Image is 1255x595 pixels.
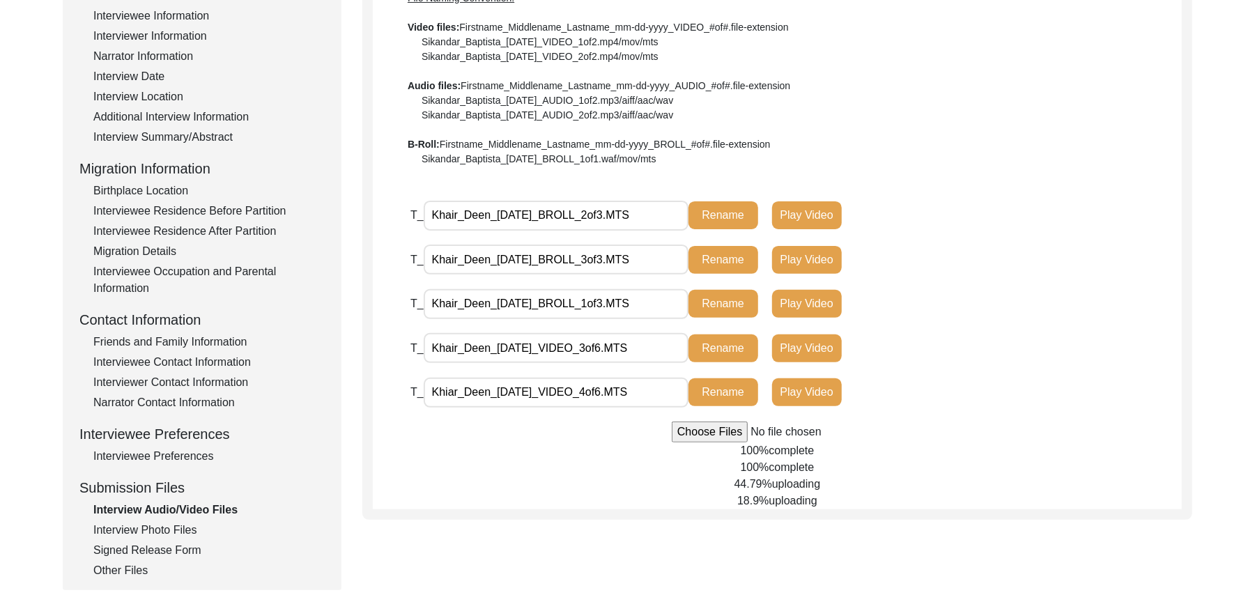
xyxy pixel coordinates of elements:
div: Birthplace Location [93,183,325,199]
div: Interviewee Preferences [79,424,325,445]
span: complete [769,461,815,473]
div: Interviewee Contact Information [93,354,325,371]
div: Interviewee Information [93,8,325,24]
button: Play Video [772,246,842,274]
span: 44.79% [734,478,772,490]
div: Interviewee Residence After Partition [93,223,325,240]
div: Narrator Information [93,48,325,65]
div: Interview Location [93,88,325,105]
div: Narrator Contact Information [93,394,325,411]
button: Rename [688,201,758,229]
span: T_ [410,342,424,354]
div: Interviewer Contact Information [93,374,325,391]
div: Interviewee Occupation and Parental Information [93,263,325,297]
div: Contact Information [79,309,325,330]
span: 100% [741,461,769,473]
div: Other Files [93,562,325,579]
div: Signed Release Form [93,542,325,559]
div: Submission Files [79,477,325,498]
button: Play Video [772,334,842,362]
button: Play Video [772,378,842,406]
div: Interviewee Residence Before Partition [93,203,325,219]
button: Rename [688,378,758,406]
div: Interview Summary/Abstract [93,129,325,146]
span: T_ [410,254,424,265]
span: 100% [741,445,769,456]
button: Rename [688,290,758,318]
button: Play Video [772,290,842,318]
div: Interviewer Information [93,28,325,45]
span: uploading [769,495,817,507]
button: Play Video [772,201,842,229]
span: T_ [410,209,424,221]
b: Audio files: [408,80,461,91]
span: T_ [410,386,424,398]
span: uploading [772,478,820,490]
span: complete [769,445,815,456]
div: Interview Date [93,68,325,85]
b: B-Roll: [408,139,440,150]
b: Video files: [408,22,459,33]
button: Rename [688,246,758,274]
div: Interview Audio/Video Files [93,502,325,518]
span: T_ [410,297,424,309]
div: Migration Details [93,243,325,260]
div: Interviewee Preferences [93,448,325,465]
div: Additional Interview Information [93,109,325,125]
button: Rename [688,334,758,362]
div: Migration Information [79,158,325,179]
div: Friends and Family Information [93,334,325,350]
span: 18.9% [737,495,769,507]
div: Interview Photo Files [93,522,325,539]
